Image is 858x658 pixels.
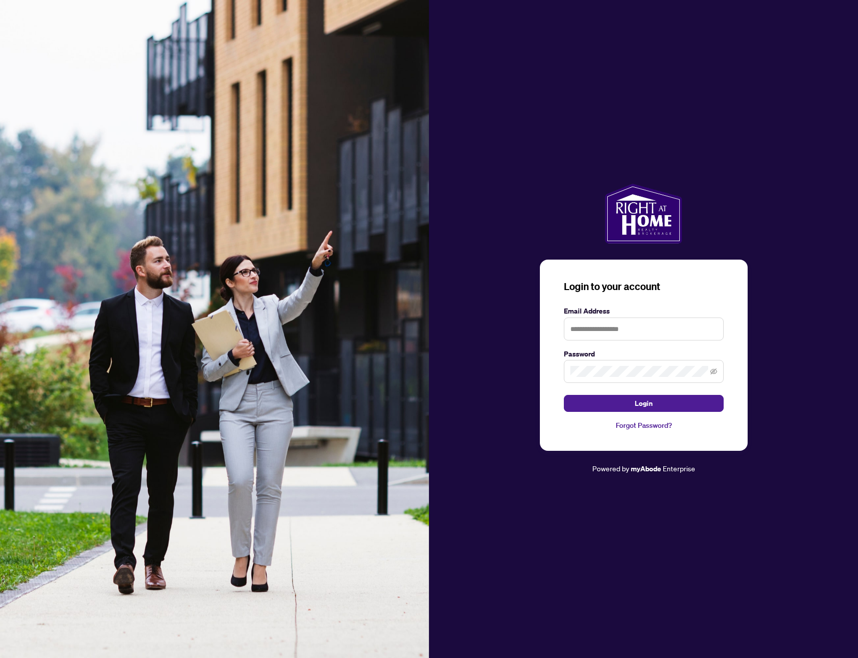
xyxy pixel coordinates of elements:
a: Forgot Password? [564,420,724,431]
label: Email Address [564,306,724,317]
span: Login [635,395,653,411]
button: Login [564,395,724,412]
img: ma-logo [605,184,682,244]
label: Password [564,348,724,359]
h3: Login to your account [564,280,724,294]
span: Enterprise [663,464,695,473]
span: Powered by [592,464,629,473]
span: eye-invisible [710,368,717,375]
a: myAbode [631,463,661,474]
